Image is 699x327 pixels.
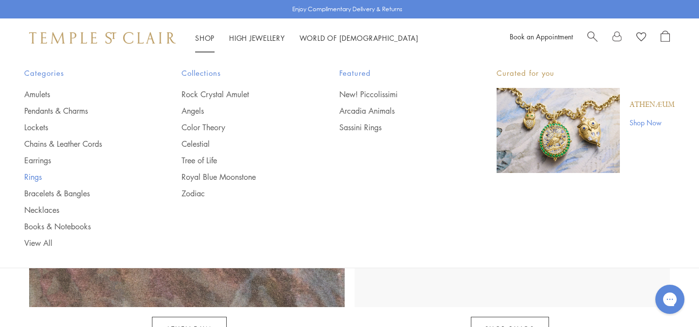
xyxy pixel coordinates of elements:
a: Pendants & Charms [24,105,143,116]
a: Lockets [24,122,143,133]
span: Collections [182,67,300,79]
a: Angels [182,105,300,116]
a: Arcadia Animals [339,105,458,116]
a: High JewelleryHigh Jewellery [229,33,285,43]
a: ShopShop [195,33,215,43]
a: Zodiac [182,188,300,199]
a: Bracelets & Bangles [24,188,143,199]
a: Earrings [24,155,143,166]
a: View All [24,238,143,248]
nav: Main navigation [195,32,418,44]
a: Books & Notebooks [24,221,143,232]
a: Athenæum [630,100,675,110]
a: World of [DEMOGRAPHIC_DATA]World of [DEMOGRAPHIC_DATA] [300,33,418,43]
a: Search [587,31,598,45]
a: Rings [24,172,143,182]
a: View Wishlist [636,31,646,45]
img: Temple St. Clair [29,32,176,44]
a: Necklaces [24,205,143,215]
span: Categories [24,67,143,79]
a: Amulets [24,89,143,100]
p: Curated for you [497,67,675,79]
a: Royal Blue Moonstone [182,172,300,182]
a: New! Piccolissimi [339,89,458,100]
a: Rock Crystal Amulet [182,89,300,100]
a: Tree of Life [182,155,300,166]
iframe: Gorgias live chat messenger [650,281,689,317]
p: Enjoy Complimentary Delivery & Returns [292,4,402,14]
a: Book an Appointment [510,32,573,41]
a: Chains & Leather Cords [24,138,143,149]
a: Celestial [182,138,300,149]
a: Shop Now [630,117,675,128]
a: Color Theory [182,122,300,133]
a: Open Shopping Bag [661,31,670,45]
a: Sassini Rings [339,122,458,133]
span: Featured [339,67,458,79]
